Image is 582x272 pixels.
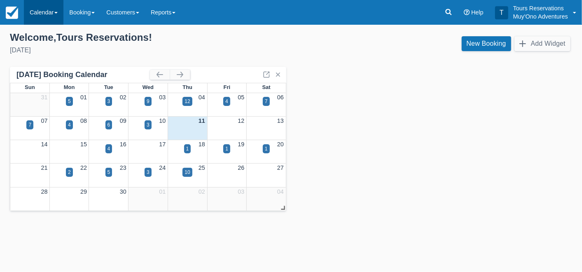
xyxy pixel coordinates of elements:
span: Sun [25,84,35,90]
a: 03 [159,94,166,101]
button: Add Widget [514,36,570,51]
p: Tours Reservations [513,4,568,12]
a: 23 [120,164,126,171]
div: T [495,6,508,19]
div: 4 [225,98,228,105]
a: 30 [120,188,126,195]
span: Thu [182,84,192,90]
a: 01 [80,94,87,101]
a: 05 [238,94,244,101]
a: 17 [159,141,166,148]
div: [DATE] Booking Calendar [16,70,150,80]
a: 02 [199,188,205,195]
a: 06 [277,94,284,101]
div: 3 [147,121,150,129]
a: 08 [80,117,87,124]
a: 26 [238,164,244,171]
div: 7 [265,98,268,105]
div: 12 [185,98,190,105]
div: 6 [108,121,110,129]
a: 04 [199,94,205,101]
a: 02 [120,94,126,101]
div: 3 [147,169,150,176]
div: 5 [68,98,71,105]
a: 20 [277,141,284,148]
p: Muy'Ono Adventures [513,12,568,21]
span: Fri [224,84,231,90]
a: 31 [41,94,48,101]
div: Welcome , Tours Reservations ! [10,31,285,44]
span: Wed [143,84,154,90]
a: 28 [41,188,48,195]
div: 10 [185,169,190,176]
a: 16 [120,141,126,148]
a: New Booking [462,36,511,51]
a: 29 [80,188,87,195]
a: 15 [80,141,87,148]
span: Sat [262,84,271,90]
span: Mon [64,84,75,90]
a: 01 [159,188,166,195]
a: 03 [238,188,244,195]
div: [DATE] [10,45,285,55]
div: 2 [68,169,71,176]
a: 11 [199,117,205,124]
a: 19 [238,141,244,148]
div: 4 [68,121,71,129]
div: 7 [28,121,31,129]
a: 04 [277,188,284,195]
a: 21 [41,164,48,171]
div: 5 [108,169,110,176]
div: 1 [225,145,228,152]
a: 10 [159,117,166,124]
i: Help [464,9,470,15]
a: 24 [159,164,166,171]
a: 12 [238,117,244,124]
a: 07 [41,117,48,124]
a: 22 [80,164,87,171]
div: 9 [147,98,150,105]
a: 25 [199,164,205,171]
span: Help [471,9,484,16]
a: 14 [41,141,48,148]
a: 09 [120,117,126,124]
a: 18 [199,141,205,148]
div: 4 [108,145,110,152]
div: 1 [186,145,189,152]
a: 13 [277,117,284,124]
img: checkfront-main-nav-mini-logo.png [6,7,18,19]
span: Tue [104,84,113,90]
a: 27 [277,164,284,171]
div: 1 [265,145,268,152]
div: 3 [108,98,110,105]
